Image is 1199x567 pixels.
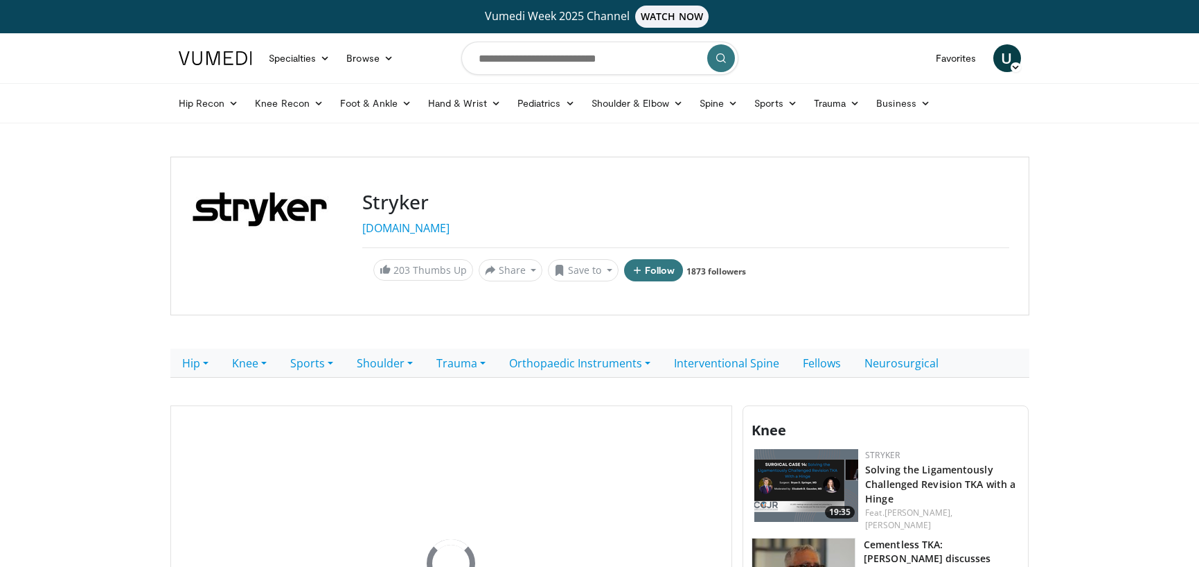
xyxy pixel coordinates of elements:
a: Knee Recon [247,89,332,117]
h3: Stryker [362,191,1009,214]
a: 19:35 [754,449,858,522]
a: Foot & Ankle [332,89,420,117]
a: Solving the Ligamentously Challenged Revision TKA with a Hinge [865,463,1015,505]
a: Fellows [791,349,853,378]
a: Business [868,89,939,117]
div: Feat. [865,507,1017,532]
a: Specialties [260,44,339,72]
a: [DOMAIN_NAME] [362,220,450,236]
a: Browse [338,44,402,72]
a: 1873 followers [686,265,746,277]
span: 203 [393,263,410,277]
a: Stryker [865,449,900,461]
h3: Cementless TKA: [PERSON_NAME] discusses [864,538,1020,566]
a: Interventional Spine [662,349,791,378]
a: Trauma [425,349,497,378]
a: Orthopaedic Instruments [497,349,662,378]
button: Follow [624,259,684,281]
button: Save to [548,259,619,281]
a: Shoulder & Elbow [583,89,691,117]
a: Knee [220,349,278,378]
input: Search topics, interventions [461,42,738,75]
span: WATCH NOW [635,6,709,28]
a: Favorites [927,44,985,72]
a: Hand & Wrist [420,89,509,117]
a: Sports [746,89,806,117]
span: 19:35 [825,506,855,518]
a: U [993,44,1021,72]
a: [PERSON_NAME], [885,507,952,518]
button: Share [479,259,543,281]
a: Vumedi Week 2025 ChannelWATCH NOW [181,6,1019,28]
a: Neurosurgical [853,349,950,378]
a: 203 Thumbs Up [373,259,473,281]
a: Trauma [806,89,869,117]
img: d0bc407b-43da-4ed6-9d91-ec49560f3b3e.png.150x105_q85_crop-smart_upscale.png [754,449,858,522]
a: [PERSON_NAME] [865,519,931,531]
a: Spine [691,89,746,117]
span: Knee [752,421,786,439]
a: Pediatrics [509,89,583,117]
a: Sports [278,349,345,378]
img: VuMedi Logo [179,51,252,65]
a: Shoulder [345,349,425,378]
a: Hip Recon [170,89,247,117]
a: Hip [170,349,220,378]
